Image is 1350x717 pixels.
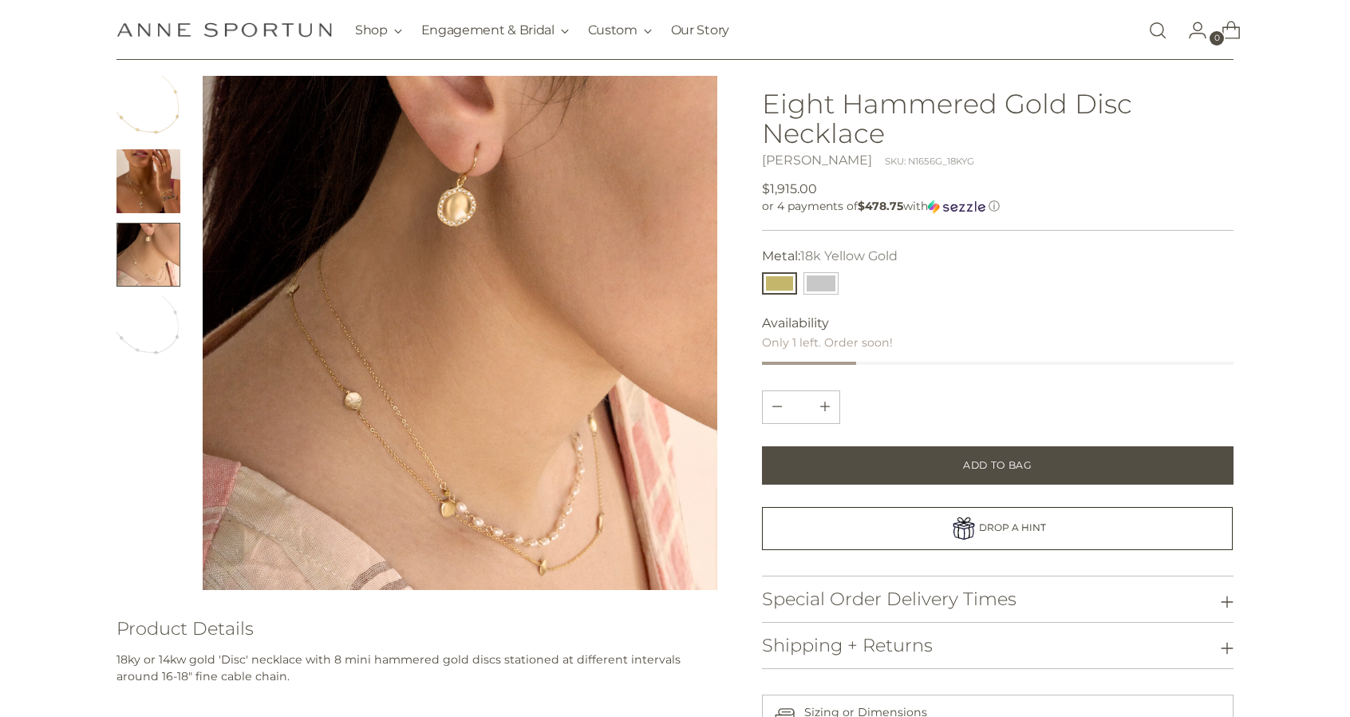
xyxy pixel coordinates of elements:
span: 18k Yellow Gold [800,248,898,263]
h3: Product Details [116,619,717,639]
img: Eight Hammered Gold Disc Necklace - Anne Sportun Fine Jewellery [116,149,180,213]
div: SKU: N1656G_18KYG [885,155,974,168]
button: Subtract product quantity [811,391,839,423]
button: 14k White Gold [803,272,839,295]
span: Only 1 left. Order soon! [762,335,893,350]
img: Sezzle [928,200,985,214]
div: or 4 payments of with [762,199,1234,214]
span: $1,915.00 [762,180,817,199]
button: Change image to image 1 [116,76,180,140]
a: [PERSON_NAME] [762,153,872,168]
input: Product quantity [782,391,820,423]
button: Custom [588,13,652,48]
h3: Special Order Delivery Times [762,589,1016,609]
img: Eight Hammered Gold Disc Necklace - Anne Sportun Fine Jewellery [203,76,717,591]
h1: Eight Hammered Gold Disc Necklace [762,89,1234,148]
img: Eight Hammered Gold Disc Necklace - Anne Sportun Fine Jewellery [116,76,180,140]
a: DROP A HINT [762,507,1233,550]
button: Change image to image 4 [116,296,180,360]
button: Change image to image 3 [116,223,180,287]
span: Availability [762,314,829,333]
img: Eight Hammered Gold Disc Necklace - Anne Sportun Fine Jewellery [116,296,180,360]
a: Anne Sportun Fine Jewellery [116,22,332,38]
button: Engagement & Bridal [421,13,569,48]
span: Add to Bag [963,458,1032,473]
button: Special Order Delivery Times [762,576,1234,622]
div: or 4 payments of$478.75withSezzle Click to learn more about Sezzle [762,199,1234,214]
label: Metal: [762,247,898,266]
h3: Shipping + Returns [762,636,933,656]
button: Shop [355,13,402,48]
a: Open search modal [1142,14,1174,46]
button: Add product quantity [763,391,791,423]
button: 18k Yellow Gold [762,272,797,295]
p: 18ky or 14kw gold 'Disc' necklace with 8 mini hammered gold discs stationed at different interval... [116,652,717,686]
a: Our Story [671,13,729,48]
button: Change image to image 2 [116,149,180,213]
a: Open cart modal [1209,14,1241,46]
span: DROP A HINT [979,521,1046,533]
button: Add to Bag [762,446,1234,485]
a: Go to the account page [1175,14,1207,46]
button: Shipping + Returns [762,623,1234,668]
span: 0 [1210,31,1224,46]
span: $478.75 [858,199,903,213]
